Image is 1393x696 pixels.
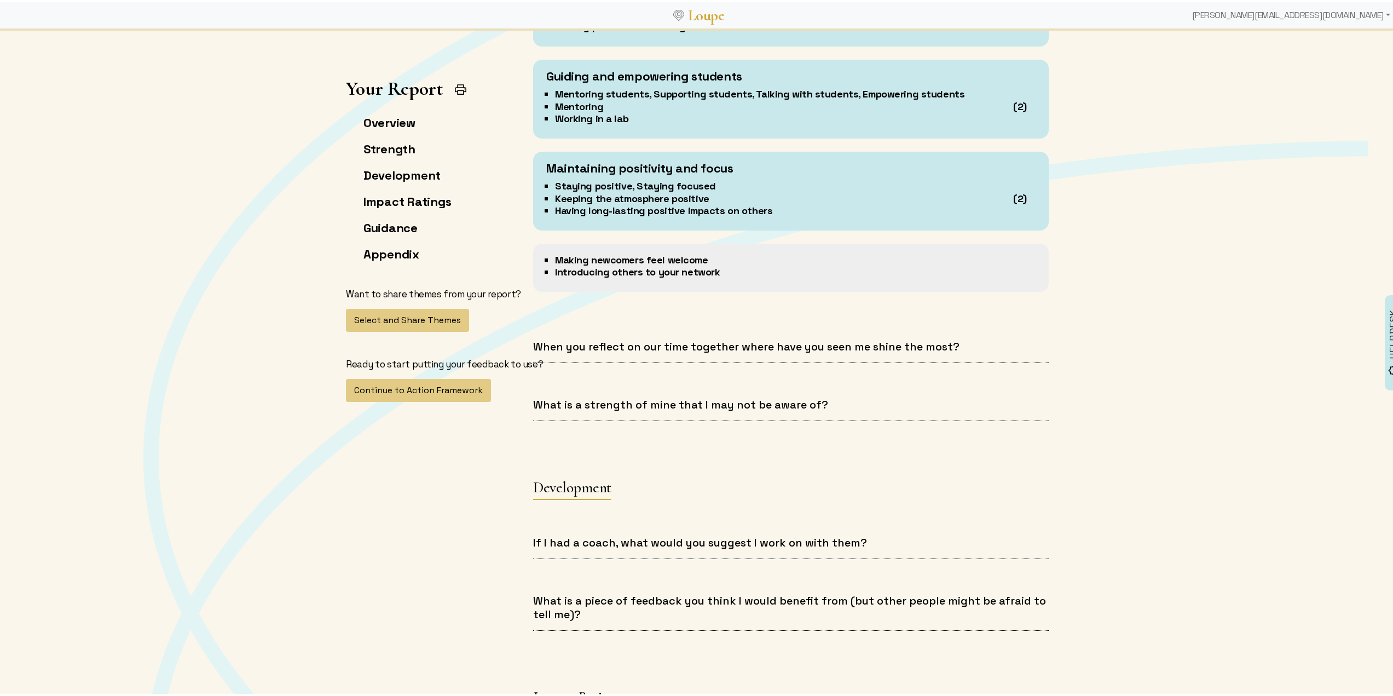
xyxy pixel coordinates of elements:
[546,160,733,172] div: Maintaining positivity and focus
[1013,191,1027,203] div: (2)
[533,592,1049,619] h4: What is a piece of feedback you think I would benefit from (but other people might be afraid to t...
[533,396,1049,410] h4: What is a strength of mine that I may not be aware of?
[555,86,979,98] li: Mentoring students, Supporting students, Talking with students, Empowering students
[363,165,441,181] a: Development
[1013,99,1027,111] div: (2)
[346,356,543,368] p: Ready to start putting your feedback to use?
[533,534,1049,548] h4: If I had a coach, what would you suggest I work on with them?
[684,3,728,24] a: Loupe
[346,75,443,97] h1: Your Report
[533,338,1049,352] h4: When you reflect on our time together where have you seen me shine the most?
[555,191,979,203] li: Keeping the atmosphere positive
[363,113,415,128] a: Overview
[673,8,684,19] img: Loupe Logo
[363,139,415,154] a: Strength
[363,218,418,233] a: Guidance
[533,476,611,494] h3: Development
[454,80,467,94] img: Print Icon
[363,244,419,260] a: Appendix
[555,203,979,215] li: Having long-lasting positive impacts on others
[546,68,742,80] div: Guiding and empowering students
[346,75,543,400] app-left-page-nav: Your Report
[346,307,469,330] button: Select and Share Themes
[449,76,472,99] button: Print Report
[346,286,543,298] p: Want to share themes from your report?
[555,111,979,123] li: Working in a lab
[363,192,451,207] a: Impact Ratings
[555,99,979,111] li: Mentoring
[555,264,979,276] li: Introducing others to your network
[346,377,491,400] button: Continue to Action Framework
[555,252,979,264] li: Making newcomers feel welcome
[555,178,979,190] li: Staying positive, Staying focused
